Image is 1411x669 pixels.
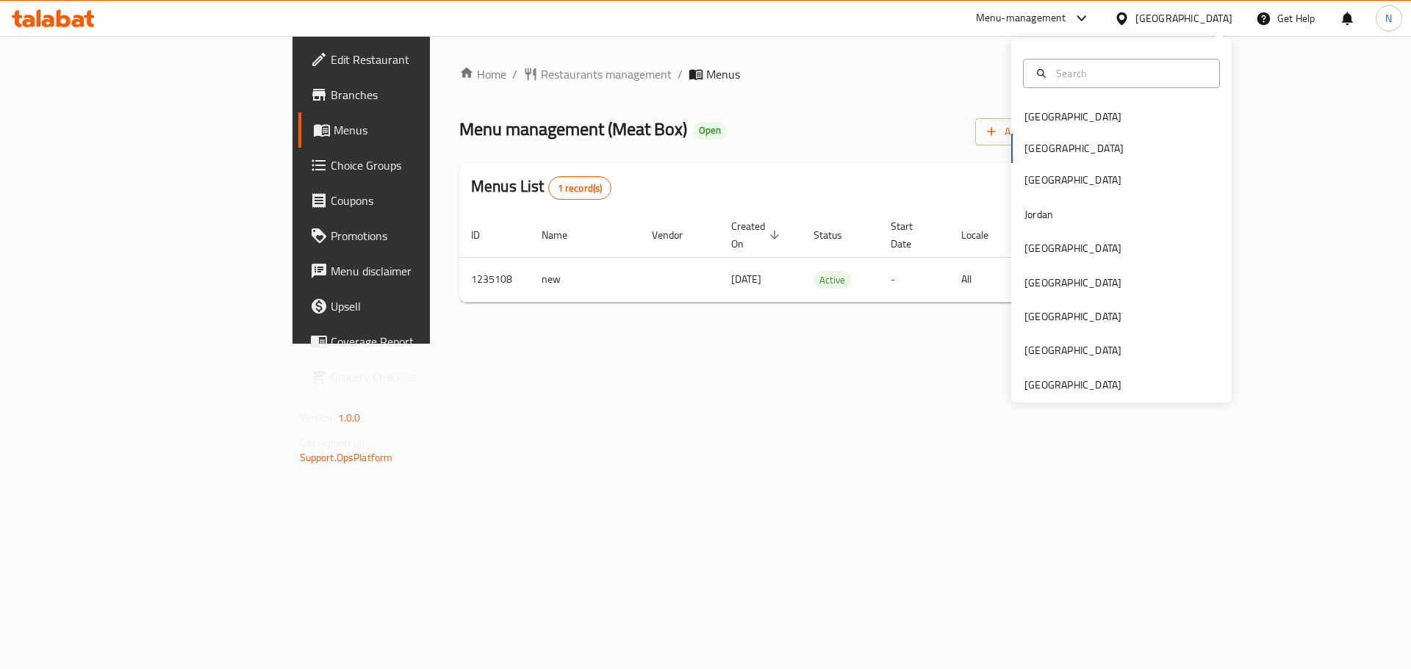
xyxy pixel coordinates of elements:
[652,226,702,244] span: Vendor
[298,324,528,359] a: Coverage Report
[1024,377,1121,393] div: [GEOGRAPHIC_DATA]
[879,257,949,302] td: -
[298,253,528,289] a: Menu disclaimer
[1135,10,1232,26] div: [GEOGRAPHIC_DATA]
[331,192,517,209] span: Coupons
[331,227,517,245] span: Promotions
[300,433,367,452] span: Get support on:
[987,123,1077,141] span: Add New Menu
[731,217,784,253] span: Created On
[331,86,517,104] span: Branches
[1050,65,1210,82] input: Search
[298,218,528,253] a: Promotions
[298,183,528,218] a: Coupons
[814,226,861,244] span: Status
[298,359,528,394] a: Grocery Checklist
[331,262,517,280] span: Menu disclaimer
[1024,172,1121,188] div: [GEOGRAPHIC_DATA]
[331,156,517,174] span: Choice Groups
[548,176,612,200] div: Total records count
[334,121,517,139] span: Menus
[459,112,687,145] span: Menu management ( Meat Box )
[891,217,932,253] span: Start Date
[338,408,361,427] span: 1.0.0
[1024,342,1121,358] div: [GEOGRAPHIC_DATA]
[693,122,727,140] div: Open
[523,65,672,83] a: Restaurants management
[975,118,1089,145] button: Add New Menu
[542,226,586,244] span: Name
[471,226,499,244] span: ID
[541,65,672,83] span: Restaurants management
[331,333,517,350] span: Coverage Report
[300,408,336,427] span: Version:
[976,10,1066,27] div: Menu-management
[459,65,1089,83] nav: breadcrumb
[298,112,528,148] a: Menus
[1024,240,1121,256] div: [GEOGRAPHIC_DATA]
[331,368,517,386] span: Grocery Checklist
[298,289,528,324] a: Upsell
[1385,10,1392,26] span: N
[814,271,851,289] div: Active
[949,257,1025,302] td: All
[530,257,640,302] td: new
[678,65,683,83] li: /
[731,270,761,289] span: [DATE]
[693,124,727,137] span: Open
[1024,109,1121,125] div: [GEOGRAPHIC_DATA]
[549,181,611,195] span: 1 record(s)
[1024,275,1121,291] div: [GEOGRAPHIC_DATA]
[459,213,1190,303] table: enhanced table
[300,448,393,467] a: Support.OpsPlatform
[298,77,528,112] a: Branches
[471,176,611,200] h2: Menus List
[1024,308,1121,325] div: [GEOGRAPHIC_DATA]
[1024,206,1053,223] div: Jordan
[706,65,740,83] span: Menus
[298,42,528,77] a: Edit Restaurant
[331,51,517,68] span: Edit Restaurant
[961,226,1008,244] span: Locale
[298,148,528,183] a: Choice Groups
[331,297,517,315] span: Upsell
[814,272,851,289] span: Active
